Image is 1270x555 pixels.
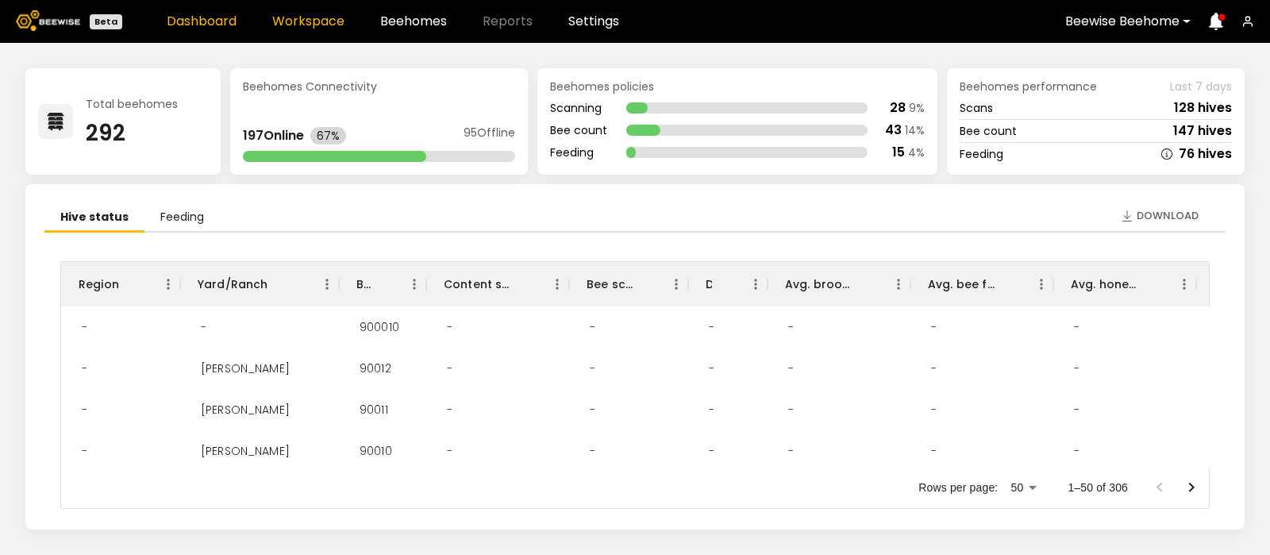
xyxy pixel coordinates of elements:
div: Beta [90,14,122,29]
div: Bee scan hives [587,262,633,306]
div: Beehomes Connectivity [243,81,515,92]
div: - [696,306,727,348]
button: Sort [119,273,141,295]
div: 67% [310,127,346,145]
span: Last 7 days [1170,81,1232,92]
div: BH ID [339,262,426,306]
div: - [775,306,806,348]
div: - [696,430,727,472]
li: Hive status [44,203,144,233]
div: 292 [86,122,178,145]
div: 900010 [347,306,412,348]
div: Stella [188,389,302,430]
div: BH ID [356,262,371,306]
button: Menu [402,272,426,296]
button: Menu [1172,272,1196,296]
div: Avg. honey frames [1071,262,1141,306]
span: Beehomes performance [960,81,1097,92]
p: Rows per page: [918,480,998,495]
div: Feeding [550,147,607,158]
div: Yard/Ranch [180,262,339,306]
div: - [918,348,949,389]
button: Menu [744,272,768,296]
div: - [1204,306,1235,348]
button: Sort [633,273,655,295]
div: 28 [890,102,906,114]
div: 14 % [905,125,925,136]
div: Avg. brood frames [768,262,910,306]
div: - [1204,389,1235,430]
div: - [69,348,100,389]
div: Scanning [550,102,607,114]
div: 90010 [347,430,405,472]
div: Beehomes policies [550,81,925,92]
button: Sort [855,273,877,295]
div: Total beehomes [86,98,178,110]
a: Dashboard [167,15,237,28]
button: Sort [268,273,291,295]
div: - [69,389,100,430]
div: - [434,389,465,430]
div: Stella [188,348,302,389]
div: - [918,430,949,472]
img: Beewise logo [16,10,80,31]
div: - [577,348,608,389]
div: Region [79,262,119,306]
div: Scans [960,102,993,114]
div: - [1204,348,1235,389]
span: Download [1137,208,1199,224]
div: Region [61,262,180,306]
div: - [1061,389,1092,430]
div: 95 Offline [464,127,515,145]
a: Workspace [272,15,344,28]
div: 197 Online [243,129,304,142]
div: - [434,306,465,348]
div: Content scan hives [444,262,514,306]
button: Menu [1029,272,1053,296]
div: 147 hives [1173,125,1232,137]
div: - [696,389,727,430]
button: Sort [371,273,393,295]
a: Beehomes [380,15,447,28]
div: - [775,389,806,430]
li: Feeding [144,203,220,233]
div: 90012 [347,348,404,389]
div: - [1061,430,1092,472]
button: Go to next page [1176,472,1207,503]
div: Content scan hives [426,262,569,306]
div: - [1204,430,1235,472]
button: Menu [156,272,180,296]
button: Sort [514,273,536,295]
div: - [577,389,608,430]
button: Menu [887,272,910,296]
div: Bee count [550,125,607,136]
div: Stella [188,430,302,472]
div: 15 [892,146,905,159]
button: Sort [712,273,734,295]
div: 43 [885,124,902,137]
div: - [775,430,806,472]
span: Reports [483,15,533,28]
div: Avg. honey frames [1053,262,1196,306]
p: 1–50 of 306 [1068,480,1128,495]
div: Feeding [960,148,1003,160]
div: 128 hives [1174,102,1232,114]
button: Download [1113,203,1206,229]
div: - [69,306,100,348]
div: 9 % [909,102,925,114]
div: - [1061,348,1092,389]
div: - [434,430,465,472]
div: - [188,306,219,348]
div: Bee scan hives [569,262,688,306]
button: Menu [664,272,688,296]
div: 4 % [908,147,925,158]
div: - [918,306,949,348]
div: Dead hives [688,262,768,306]
div: - [577,306,608,348]
div: - [577,430,608,472]
div: Avg. bee frames [928,262,998,306]
div: Avg. brood frames [785,262,855,306]
div: 76 hives [1179,148,1232,160]
div: - [696,348,727,389]
a: Settings [568,15,619,28]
